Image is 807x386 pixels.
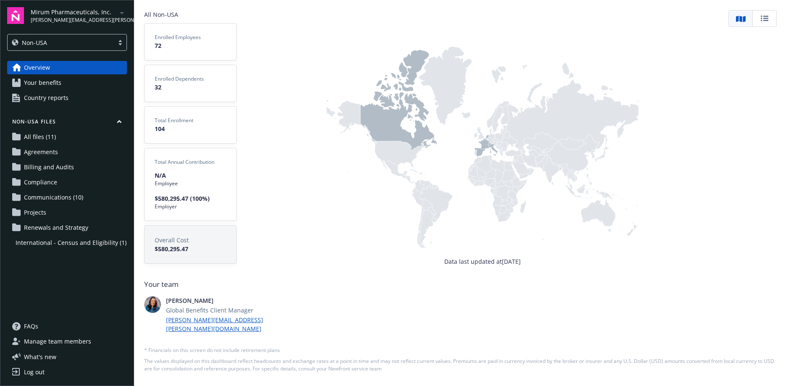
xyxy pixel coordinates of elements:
span: Total Enrollment [155,117,226,124]
span: Renewals and Strategy [24,221,88,234]
span: * Financials on this screen do not include retirement plans [144,347,777,354]
a: Manage team members [7,335,127,348]
span: All Non-USA [144,10,237,19]
span: Agreements [24,145,58,159]
a: All files (11) [7,130,127,144]
span: Your team [144,279,777,289]
span: Communications (10) [24,191,83,204]
span: Enrolled Employees [155,34,226,41]
span: Non-USA [12,38,110,47]
a: Compliance [7,176,127,189]
span: Country reports [24,91,69,105]
a: [PERSON_NAME][EMAIL_ADDRESS][PERSON_NAME][DOMAIN_NAME] [166,315,265,333]
span: International - Census and Eligibility (1) [16,236,127,249]
span: Employee [155,180,226,187]
img: photo [144,296,161,313]
button: Non-USA Files [7,118,127,129]
span: 72 [155,41,226,50]
a: Country reports [7,91,127,105]
span: [PERSON_NAME] [166,296,265,305]
span: Billing and Audits [24,160,74,174]
button: What's new [7,352,70,361]
a: Projects [7,206,127,219]
a: Communications (10) [7,191,127,204]
span: Total Annual Contribution [155,158,226,166]
span: Non-USA [22,38,47,47]
span: All files (11) [24,130,56,144]
span: FAQs [24,320,38,333]
span: What ' s new [24,352,56,361]
span: The values displayed on this dashboard reflect headcounts and exchange rates at a point in time a... [144,357,777,373]
a: International - Census and Eligibility (1) [7,236,127,249]
span: Overall Cost [155,236,226,244]
span: 32 [155,83,226,92]
span: Your benefits [24,76,61,89]
a: FAQs [7,320,127,333]
span: Employer [155,203,226,210]
img: navigator-logo.svg [7,7,24,24]
span: Compliance [24,176,57,189]
a: Agreements [7,145,127,159]
span: Projects [24,206,46,219]
span: $580,295.47 (100%) [155,194,226,203]
span: Data last updated at [DATE] [444,257,521,266]
span: $580,295.47 [155,244,226,253]
span: Mirum Pharmaceuticals, Inc. [31,8,117,16]
div: Log out [24,365,45,379]
button: Mirum Pharmaceuticals, Inc.[PERSON_NAME][EMAIL_ADDRESS][PERSON_NAME][DOMAIN_NAME]arrowDropDown [31,7,127,24]
span: Overview [24,61,50,74]
a: arrowDropDown [117,8,127,18]
span: N/A [155,171,226,180]
a: Your benefits [7,76,127,89]
span: 104 [155,124,226,133]
a: Billing and Audits [7,160,127,174]
span: [PERSON_NAME][EMAIL_ADDRESS][PERSON_NAME][DOMAIN_NAME] [31,16,117,24]
span: Manage team members [24,335,91,348]
span: Enrolled Dependents [155,75,226,83]
a: Overview [7,61,127,74]
span: Global Benefits Client Manager [166,306,265,315]
a: Renewals and Strategy [7,221,127,234]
